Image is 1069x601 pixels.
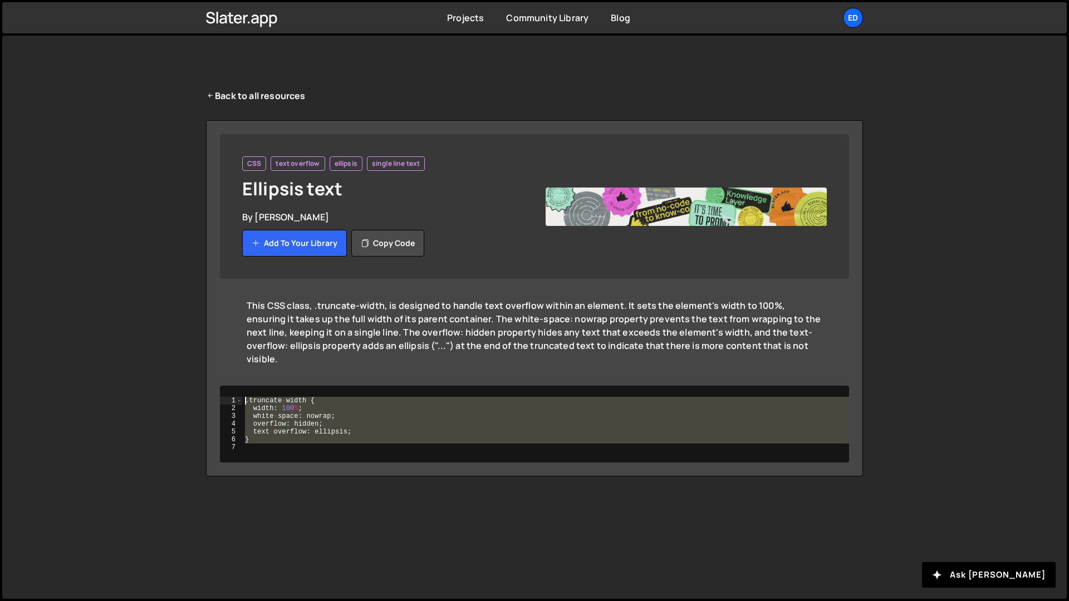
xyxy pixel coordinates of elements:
span: single line text [372,159,420,168]
span: text overflow [276,159,320,168]
div: 6 [220,436,243,444]
div: 2 [220,405,243,412]
a: Community Library [506,12,589,24]
a: Projects [447,12,484,24]
div: 5 [220,428,243,436]
button: Add to your library [242,230,347,257]
div: By [PERSON_NAME] [242,211,523,223]
button: Copy code [351,230,424,257]
div: 4 [220,420,243,428]
a: Blog [611,12,630,24]
a: Ed [843,8,863,28]
div: 7 [220,444,243,451]
a: Back to all resources [206,89,306,102]
div: This CSS class, .truncate-width, is designed to handle text overflow within an element. It sets t... [247,299,822,366]
h1: Ellipsis text [242,178,523,200]
img: Frame%20482.jpg [546,188,827,226]
span: ellipsis [335,159,357,168]
div: 3 [220,412,243,420]
div: 1 [220,397,243,405]
span: CSS [247,159,261,168]
button: Ask [PERSON_NAME] [922,562,1056,588]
